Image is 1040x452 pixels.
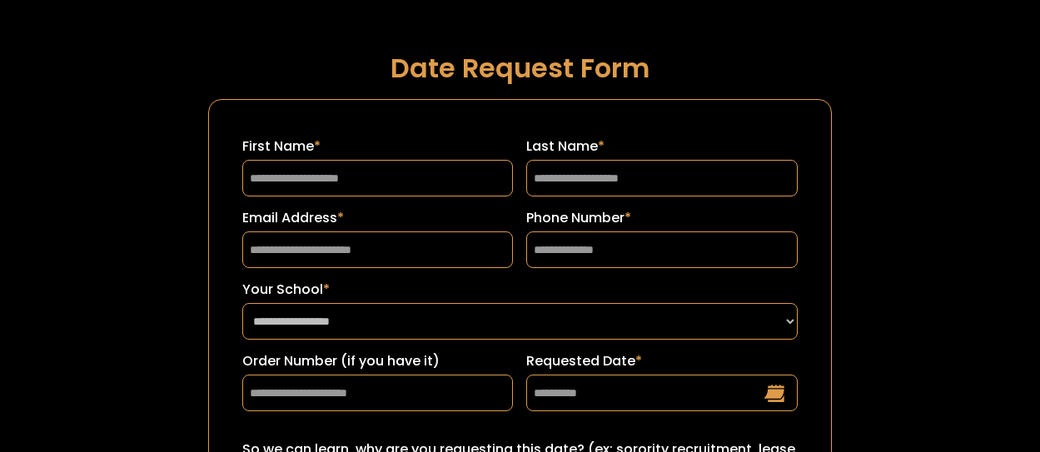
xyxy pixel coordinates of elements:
[526,137,798,156] label: Last Name
[242,280,798,300] label: Your School
[242,208,514,228] label: Email Address
[526,208,798,228] label: Phone Number
[526,351,798,371] label: Requested Date
[242,137,514,156] label: First Name
[242,351,514,371] label: Order Number (if you have it)
[208,53,832,82] h1: Date Request Form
